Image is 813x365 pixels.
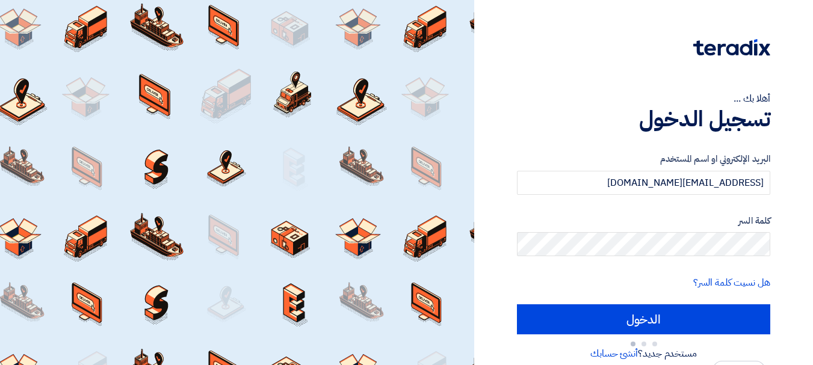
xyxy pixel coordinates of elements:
[517,171,770,195] input: أدخل بريد العمل الإلكتروني او اسم المستخدم الخاص بك ...
[517,304,770,334] input: الدخول
[517,152,770,166] label: البريد الإلكتروني او اسم المستخدم
[517,214,770,228] label: كلمة السر
[590,346,638,361] a: أنشئ حسابك
[517,106,770,132] h1: تسجيل الدخول
[517,346,770,361] div: مستخدم جديد؟
[693,275,770,290] a: هل نسيت كلمة السر؟
[693,39,770,56] img: Teradix logo
[517,91,770,106] div: أهلا بك ...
